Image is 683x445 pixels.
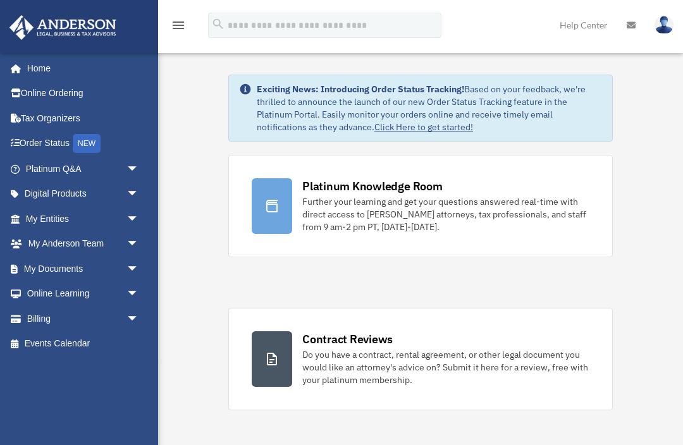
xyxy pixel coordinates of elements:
[302,331,393,347] div: Contract Reviews
[126,306,152,332] span: arrow_drop_down
[9,231,158,257] a: My Anderson Teamarrow_drop_down
[9,56,152,81] a: Home
[171,22,186,33] a: menu
[374,121,473,133] a: Click Here to get started!
[126,256,152,282] span: arrow_drop_down
[9,331,158,357] a: Events Calendar
[126,281,152,307] span: arrow_drop_down
[257,83,464,95] strong: Exciting News: Introducing Order Status Tracking!
[9,281,158,307] a: Online Learningarrow_drop_down
[302,178,443,194] div: Platinum Knowledge Room
[171,18,186,33] i: menu
[126,181,152,207] span: arrow_drop_down
[257,83,602,133] div: Based on your feedback, we're thrilled to announce the launch of our new Order Status Tracking fe...
[6,15,120,40] img: Anderson Advisors Platinum Portal
[302,348,589,386] div: Do you have a contract, rental agreement, or other legal document you would like an attorney's ad...
[9,131,158,157] a: Order StatusNEW
[9,306,158,331] a: Billingarrow_drop_down
[228,155,613,257] a: Platinum Knowledge Room Further your learning and get your questions answered real-time with dire...
[126,206,152,232] span: arrow_drop_down
[9,81,158,106] a: Online Ordering
[9,181,158,207] a: Digital Productsarrow_drop_down
[126,156,152,182] span: arrow_drop_down
[211,17,225,31] i: search
[9,106,158,131] a: Tax Organizers
[655,16,674,34] img: User Pic
[9,156,158,181] a: Platinum Q&Aarrow_drop_down
[302,195,589,233] div: Further your learning and get your questions answered real-time with direct access to [PERSON_NAM...
[126,231,152,257] span: arrow_drop_down
[228,308,613,410] a: Contract Reviews Do you have a contract, rental agreement, or other legal document you would like...
[73,134,101,153] div: NEW
[9,206,158,231] a: My Entitiesarrow_drop_down
[9,256,158,281] a: My Documentsarrow_drop_down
